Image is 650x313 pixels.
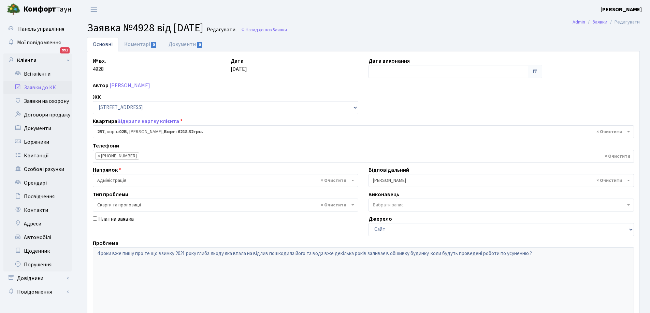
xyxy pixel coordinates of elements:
[88,57,226,78] div: 4928
[3,162,72,176] a: Особові рахунки
[3,285,72,299] a: Повідомлення
[7,3,20,16] img: logo.png
[3,67,72,81] a: Всі клієнти
[272,27,287,33] span: Заявки
[369,174,634,187] span: Синельник С.В.
[592,18,607,26] a: Заявки
[197,42,202,48] span: 0
[93,93,101,101] label: ЖК
[93,81,109,90] label: Автор
[3,258,72,271] a: Порушення
[3,244,72,258] a: Щоденник
[3,53,72,67] a: Клієнти
[98,153,100,159] span: ×
[117,118,179,125] a: Відкрити картку клієнта
[93,125,634,138] span: <b>257</b>, корп.: <b>02Б</b>, Стрішна Юлія Борисівна, <b>Борг: 6218.32грн.</b>
[373,177,625,184] span: Синельник С.В.
[601,5,642,14] a: [PERSON_NAME]
[3,149,72,162] a: Квитанції
[3,36,72,49] a: Мої повідомлення991
[97,202,350,208] span: Скарги та пропозиції
[93,239,118,247] label: Проблема
[23,4,72,15] span: Таун
[3,94,72,108] a: Заявки на охорону
[321,202,346,208] span: Видалити всі елементи
[373,202,404,208] span: Вибрати запис
[3,22,72,36] a: Панель управління
[93,199,358,212] span: Скарги та пропозиції
[164,128,203,135] b: Борг: 6218.32грн.
[369,215,392,223] label: Джерело
[226,57,363,78] div: [DATE]
[87,37,118,51] a: Основні
[151,42,156,48] span: 0
[3,231,72,244] a: Автомобілі
[321,177,346,184] span: Видалити всі елементи
[93,57,106,65] label: № вх.
[118,37,163,51] a: Коментарі
[573,18,585,26] a: Admin
[205,27,237,33] small: Редагувати .
[3,81,72,94] a: Заявки до КК
[87,20,203,36] span: Заявка №4928 від [DATE]
[596,128,622,135] span: Видалити всі елементи
[97,128,104,135] b: 257
[369,190,399,199] label: Виконавець
[607,18,640,26] li: Редагувати
[369,57,410,65] label: Дата виконання
[163,37,208,51] a: Документи
[3,176,72,190] a: Орендарі
[93,190,128,199] label: Тип проблеми
[119,128,127,135] b: 02Б
[93,142,119,150] label: Телефони
[98,215,134,223] label: Платна заявка
[93,166,121,174] label: Напрямок
[3,108,72,122] a: Договори продажу
[60,47,70,53] div: 991
[110,82,150,89] a: [PERSON_NAME]
[596,177,622,184] span: Видалити всі елементи
[97,128,625,135] span: <b>257</b>, корп.: <b>02Б</b>, Стрішна Юлія Борисівна, <b>Борг: 6218.32грн.</b>
[3,190,72,203] a: Посвідчення
[562,15,650,29] nav: breadcrumb
[605,153,630,160] span: Видалити всі елементи
[3,217,72,231] a: Адреси
[241,27,287,33] a: Назад до всіхЗаявки
[601,6,642,13] b: [PERSON_NAME]
[18,25,64,33] span: Панель управління
[3,203,72,217] a: Контакти
[3,271,72,285] a: Довідники
[85,4,102,15] button: Переключити навігацію
[97,177,350,184] span: Адміністрація
[93,174,358,187] span: Адміністрація
[93,117,183,125] label: Квартира
[95,152,139,160] li: +380634287418
[23,4,56,15] b: Комфорт
[17,39,61,46] span: Мої повідомлення
[231,57,244,65] label: Дата
[3,135,72,149] a: Боржники
[369,166,409,174] label: Відповідальний
[3,122,72,135] a: Документи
